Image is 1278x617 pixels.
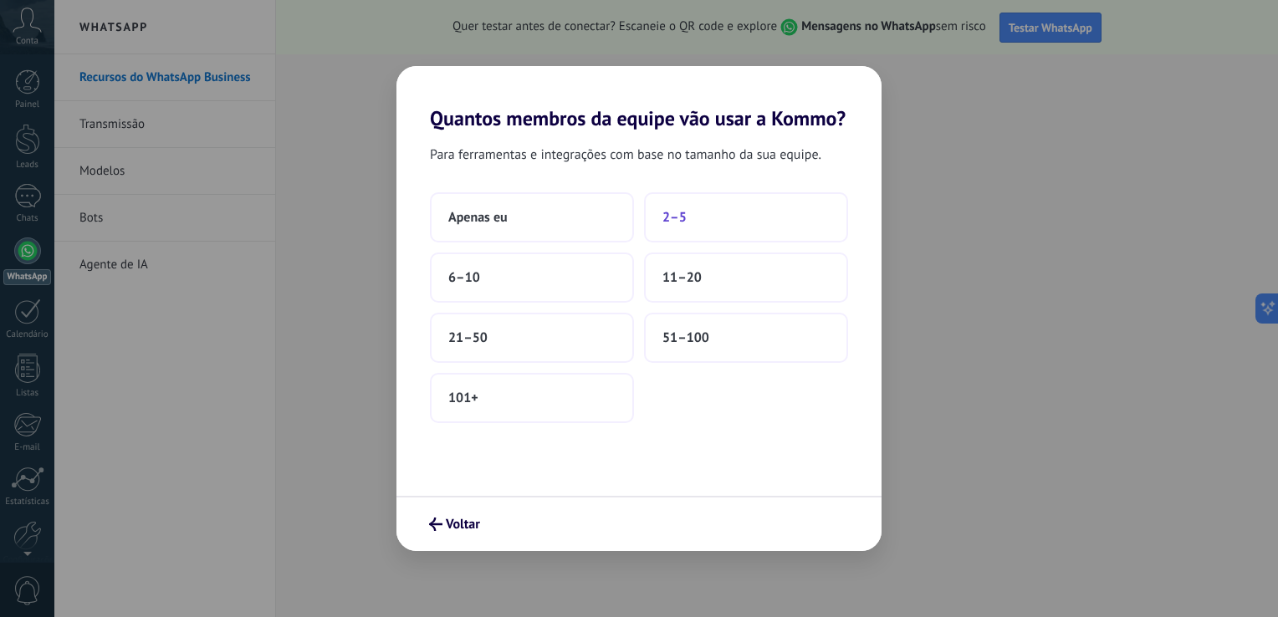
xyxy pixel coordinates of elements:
span: 2–5 [662,209,687,226]
button: 101+ [430,373,634,423]
button: Voltar [422,510,488,538]
span: 11–20 [662,269,702,286]
span: Apenas eu [448,209,508,226]
button: 11–20 [644,252,848,303]
span: 101+ [448,390,478,406]
button: Apenas eu [430,192,634,242]
span: 51–100 [662,329,709,346]
button: 51–100 [644,313,848,363]
span: 21–50 [448,329,488,346]
span: 6–10 [448,269,480,286]
span: Voltar [446,518,480,530]
h2: Quantos membros da equipe vão usar a Kommo? [396,66,882,130]
button: 2–5 [644,192,848,242]
button: 21–50 [430,313,634,363]
span: Para ferramentas e integrações com base no tamanho da sua equipe. [430,144,821,166]
button: 6–10 [430,252,634,303]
